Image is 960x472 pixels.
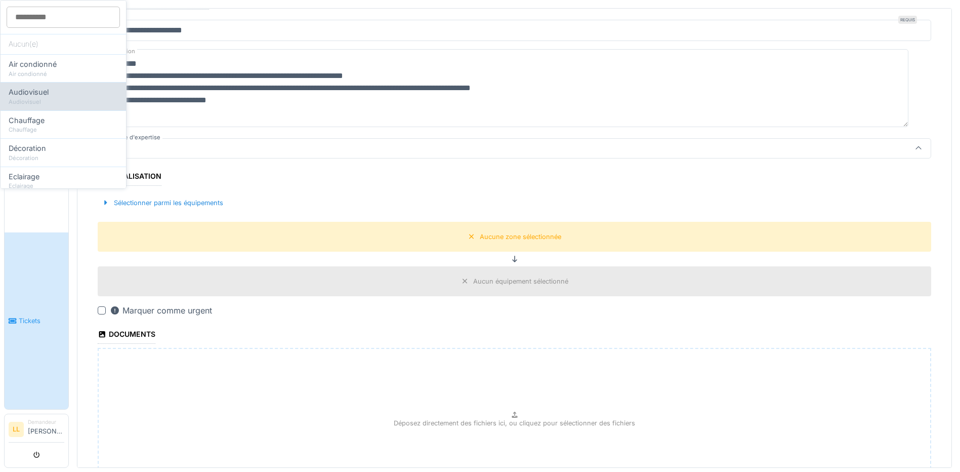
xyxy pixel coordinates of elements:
div: Chauffage [9,126,118,134]
div: Aucun équipement sélectionné [473,277,568,286]
p: Déposez directement des fichiers ici, ou cliquez pour sélectionner des fichiers [394,418,635,428]
label: Domaine d'expertise [102,133,162,142]
span: Décoration [9,143,46,154]
div: Demandeur [28,418,64,426]
li: [PERSON_NAME] [28,418,64,440]
span: Audiovisuel [9,87,49,98]
div: Eclairage [9,182,118,190]
div: Marquer comme urgent [110,304,212,317]
li: LL [9,422,24,437]
span: Eclairage [9,171,39,182]
div: Sélectionner parmi les équipements [98,196,227,210]
span: Chauffage [9,115,45,126]
div: Air condionné [9,70,118,78]
div: Aucun(e) [1,34,126,54]
div: Documents [98,327,155,344]
div: Décoration [9,154,118,163]
div: Audiovisuel [9,98,118,106]
div: Localisation [98,169,161,186]
div: Requis [898,16,917,24]
span: Tickets [19,316,64,326]
div: Aucune zone sélectionnée [480,232,561,242]
span: Air condionné [9,59,57,70]
a: Tickets [5,232,68,409]
a: LL Demandeur[PERSON_NAME] [9,418,64,443]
